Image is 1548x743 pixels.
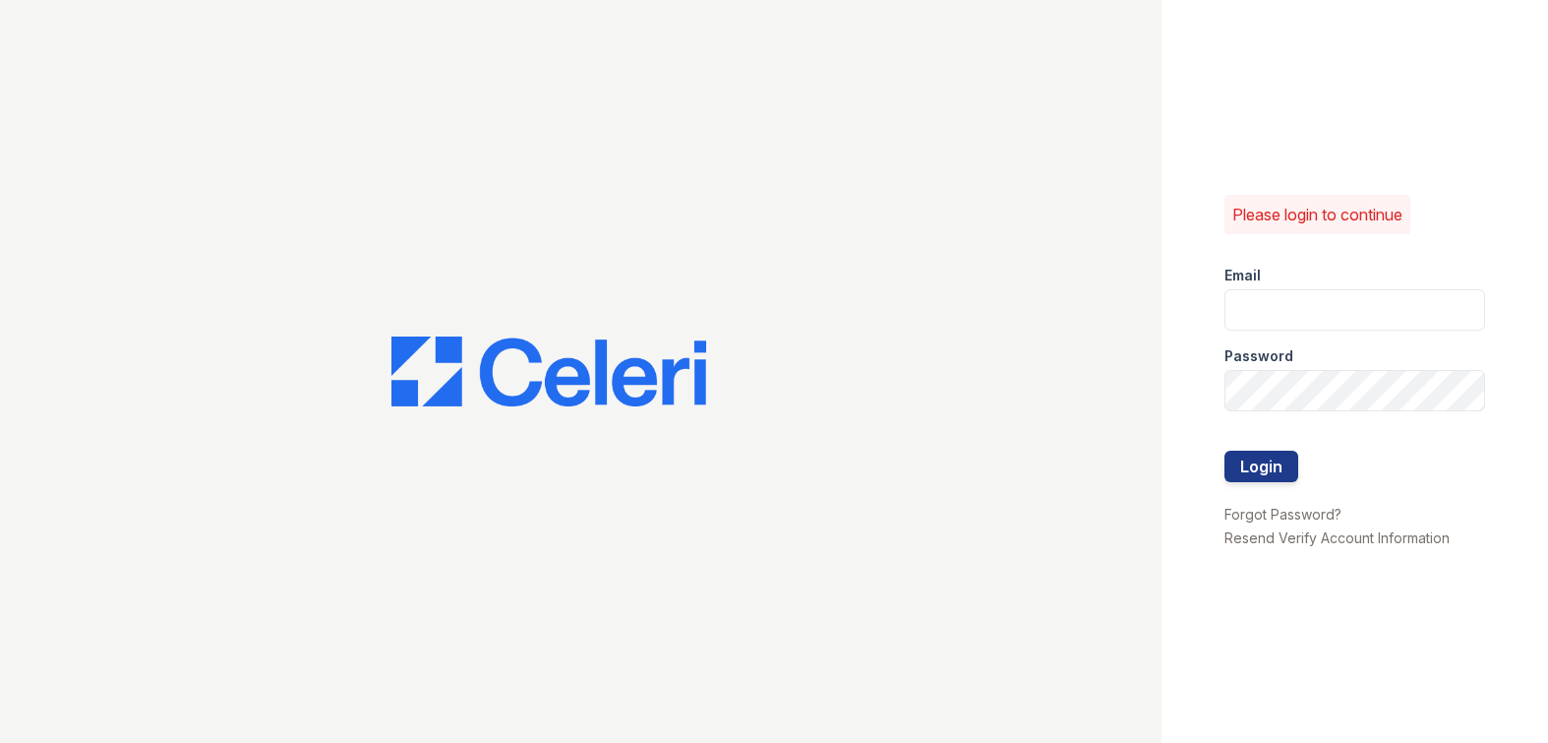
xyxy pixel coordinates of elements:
[1232,203,1402,226] p: Please login to continue
[1224,451,1298,482] button: Login
[1224,529,1450,546] a: Resend Verify Account Information
[1224,506,1341,523] a: Forgot Password?
[391,337,706,407] img: CE_Logo_Blue-a8612792a0a2168367f1c8372b55b34899dd931a85d93a1a3d3e32e68fde9ad4.png
[1224,266,1261,285] label: Email
[1224,346,1293,366] label: Password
